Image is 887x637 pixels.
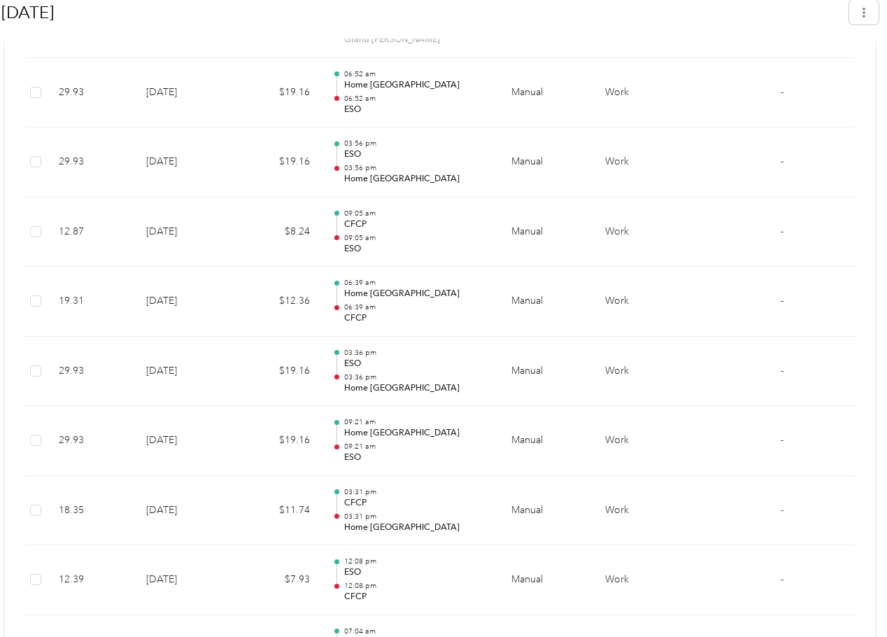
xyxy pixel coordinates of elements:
[781,295,783,307] span: -
[344,442,490,451] p: 09:21 am
[594,476,702,546] td: Work
[781,155,783,167] span: -
[235,197,321,267] td: $8.24
[594,406,702,476] td: Work
[344,556,490,566] p: 12:08 pm
[48,545,135,615] td: 12.39
[594,545,702,615] td: Work
[135,267,235,337] td: [DATE]
[48,197,135,267] td: 12.87
[781,434,783,446] span: -
[344,104,490,116] p: ESO
[344,427,490,440] p: Home [GEOGRAPHIC_DATA]
[500,267,593,337] td: Manual
[344,218,490,231] p: CFCP
[235,267,321,337] td: $12.36
[500,127,593,197] td: Manual
[500,337,593,407] td: Manual
[135,406,235,476] td: [DATE]
[781,573,783,585] span: -
[135,197,235,267] td: [DATE]
[344,591,490,603] p: CFCP
[344,348,490,358] p: 03:36 pm
[48,127,135,197] td: 29.93
[344,451,490,464] p: ESO
[235,406,321,476] td: $19.16
[781,86,783,98] span: -
[594,267,702,337] td: Work
[344,139,490,148] p: 03:56 pm
[344,626,490,636] p: 07:04 am
[48,267,135,337] td: 19.31
[48,337,135,407] td: 29.93
[344,487,490,497] p: 03:31 pm
[344,581,490,591] p: 12:08 pm
[344,148,490,161] p: ESO
[344,372,490,382] p: 03:36 pm
[344,512,490,521] p: 03:31 pm
[500,58,593,128] td: Manual
[48,406,135,476] td: 29.93
[235,337,321,407] td: $19.16
[781,225,783,237] span: -
[594,127,702,197] td: Work
[135,127,235,197] td: [DATE]
[781,504,783,516] span: -
[344,94,490,104] p: 06:52 am
[344,521,490,534] p: Home [GEOGRAPHIC_DATA]
[500,545,593,615] td: Manual
[344,358,490,370] p: ESO
[344,302,490,312] p: 06:39 am
[235,127,321,197] td: $19.16
[781,365,783,377] span: -
[500,406,593,476] td: Manual
[344,566,490,579] p: ESO
[344,209,490,218] p: 09:05 am
[135,545,235,615] td: [DATE]
[594,197,702,267] td: Work
[344,312,490,325] p: CFCP
[135,476,235,546] td: [DATE]
[235,58,321,128] td: $19.16
[344,497,490,510] p: CFCP
[235,545,321,615] td: $7.93
[344,79,490,92] p: Home [GEOGRAPHIC_DATA]
[500,197,593,267] td: Manual
[344,233,490,243] p: 09:05 am
[344,417,490,427] p: 09:21 am
[344,278,490,288] p: 06:39 am
[344,173,490,185] p: Home [GEOGRAPHIC_DATA]
[135,337,235,407] td: [DATE]
[594,337,702,407] td: Work
[48,476,135,546] td: 18.35
[500,476,593,546] td: Manual
[48,58,135,128] td: 29.93
[235,476,321,546] td: $11.74
[344,382,490,395] p: Home [GEOGRAPHIC_DATA]
[344,243,490,255] p: ESO
[135,58,235,128] td: [DATE]
[344,163,490,173] p: 03:56 pm
[344,69,490,79] p: 06:52 am
[594,58,702,128] td: Work
[344,288,490,300] p: Home [GEOGRAPHIC_DATA]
